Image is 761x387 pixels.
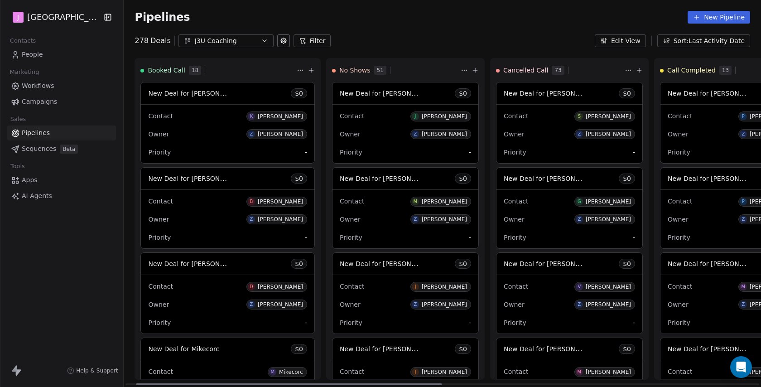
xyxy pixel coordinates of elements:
[422,131,467,137] div: [PERSON_NAME]
[258,216,303,223] div: [PERSON_NAME]
[340,234,362,241] span: Priority
[250,131,253,138] div: Z
[504,112,528,120] span: Contact
[258,301,303,308] div: [PERSON_NAME]
[60,145,78,154] span: Beta
[623,344,631,353] span: $ 0
[7,47,116,62] a: People
[332,82,479,164] div: New Deal for [PERSON_NAME]$0ContactJ[PERSON_NAME]OwnerZ[PERSON_NAME]Priority-
[504,319,526,326] span: Priority
[586,131,631,137] div: [PERSON_NAME]
[586,301,631,308] div: [PERSON_NAME]
[414,368,416,376] div: J
[422,284,467,290] div: [PERSON_NAME]
[414,131,417,138] div: Z
[586,113,631,120] div: [PERSON_NAME]
[504,301,525,308] span: Owner
[22,175,38,185] span: Apps
[414,216,417,223] div: Z
[295,344,303,353] span: $ 0
[578,283,581,290] div: V
[279,369,303,375] div: Mikecorc
[250,113,253,120] div: K
[414,198,418,205] div: M
[688,11,750,24] button: New Pipeline
[6,160,29,173] span: Tools
[67,367,118,374] a: Help & Support
[250,283,253,290] div: D
[742,198,745,205] div: P
[504,259,599,268] span: New Deal for [PERSON_NAME]
[305,318,307,327] span: -
[422,113,467,120] div: [PERSON_NAME]
[22,128,50,138] span: Pipelines
[623,174,631,183] span: $ 0
[6,34,40,48] span: Contacts
[374,66,386,75] span: 51
[195,36,257,46] div: J3U Coaching
[578,216,581,223] div: Z
[422,369,467,375] div: [PERSON_NAME]
[305,148,307,157] span: -
[332,58,459,82] div: No Shows51
[668,301,689,308] span: Owner
[668,216,689,223] span: Owner
[633,233,635,242] span: -
[668,198,692,205] span: Contact
[552,66,564,75] span: 73
[76,367,118,374] span: Help & Support
[742,113,745,120] div: P
[595,34,646,47] button: Edit View
[148,66,185,75] span: Booked Call
[422,301,467,308] div: [PERSON_NAME]
[504,89,599,97] span: New Deal for [PERSON_NAME]
[340,301,361,308] span: Owner
[578,131,581,138] div: Z
[332,167,479,249] div: New Deal for [PERSON_NAME]$0ContactM[PERSON_NAME]OwnerZ[PERSON_NAME]Priority-
[469,233,471,242] span: -
[148,234,171,241] span: Priority
[148,345,219,353] span: New Deal for Mikecorc
[657,34,750,47] button: Sort: Last Activity Date
[459,174,467,183] span: $ 0
[504,283,528,290] span: Contact
[668,368,692,375] span: Contact
[730,356,752,378] div: Open Intercom Messenger
[189,66,201,75] span: 18
[6,112,30,126] span: Sales
[339,66,371,75] span: No Shows
[148,301,169,308] span: Owner
[459,259,467,268] span: $ 0
[295,174,303,183] span: $ 0
[7,141,116,156] a: SequencesBeta
[294,34,331,47] button: Filter
[667,66,716,75] span: Call Completed
[22,144,56,154] span: Sequences
[305,233,307,242] span: -
[504,198,528,205] span: Contact
[578,301,581,308] div: Z
[140,252,315,334] div: New Deal for [PERSON_NAME]$0ContactD[PERSON_NAME]OwnerZ[PERSON_NAME]Priority-
[578,368,582,376] div: M
[340,344,435,353] span: New Deal for [PERSON_NAME]
[148,131,169,138] span: Owner
[623,259,631,268] span: $ 0
[6,65,43,79] span: Marketing
[586,198,631,205] div: [PERSON_NAME]
[633,318,635,327] span: -
[140,82,315,164] div: New Deal for [PERSON_NAME]$0ContactK[PERSON_NAME]OwnerZ[PERSON_NAME]Priority-
[140,167,315,249] div: New Deal for [PERSON_NAME]$0ContactB[PERSON_NAME]OwnerZ[PERSON_NAME]Priority-
[340,198,364,205] span: Contact
[340,368,364,375] span: Contact
[340,259,435,268] span: New Deal for [PERSON_NAME]
[504,344,599,353] span: New Deal for [PERSON_NAME]
[258,131,303,137] div: [PERSON_NAME]
[148,174,244,183] span: New Deal for [PERSON_NAME]
[414,283,416,290] div: J
[742,301,745,308] div: Z
[742,216,745,223] div: Z
[22,191,52,201] span: AI Agents
[271,368,275,376] div: M
[148,259,244,268] span: New Deal for [PERSON_NAME]
[340,174,435,183] span: New Deal for [PERSON_NAME]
